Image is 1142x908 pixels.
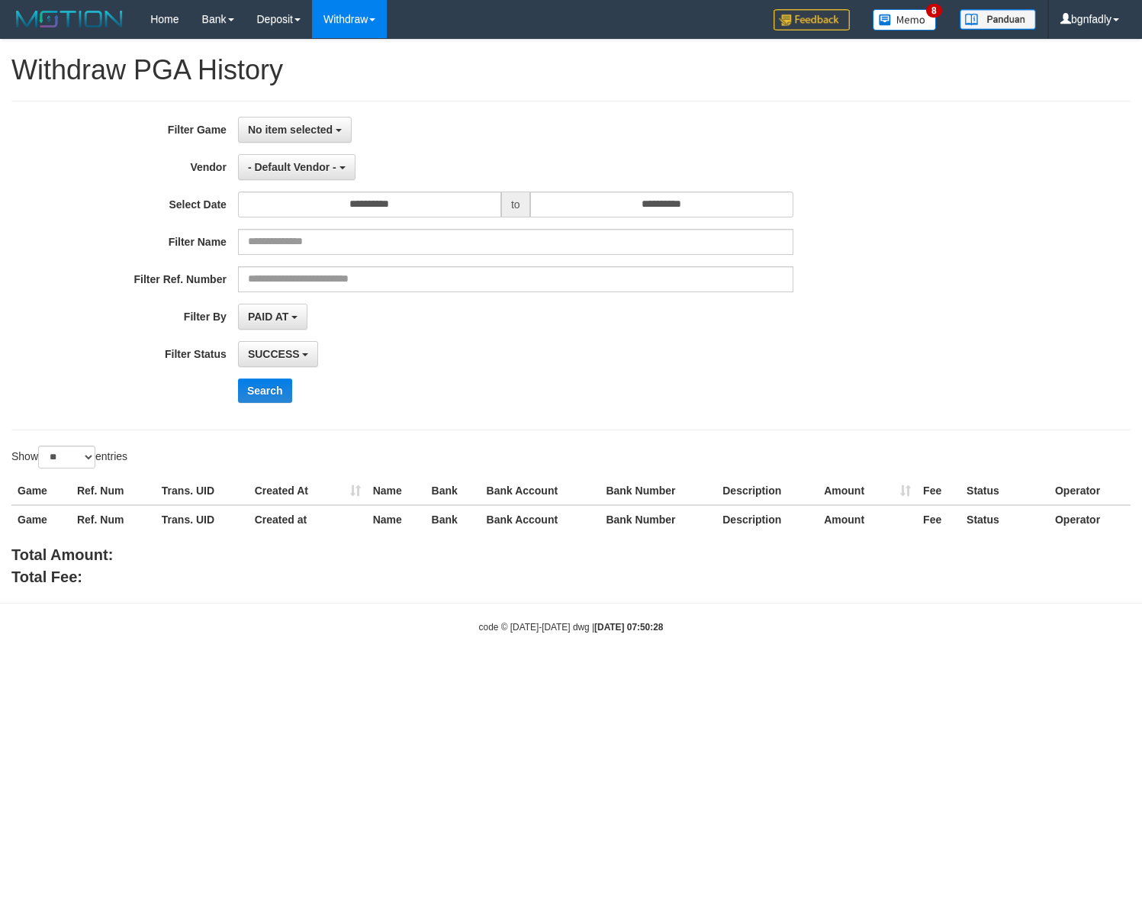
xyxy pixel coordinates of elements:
[11,8,127,31] img: MOTION_logo.png
[818,505,917,533] th: Amount
[248,124,333,136] span: No item selected
[479,622,664,633] small: code © [DATE]-[DATE] dwg |
[248,348,300,360] span: SUCCESS
[481,477,600,505] th: Bank Account
[1049,505,1131,533] th: Operator
[960,477,1049,505] th: Status
[818,477,917,505] th: Amount
[367,477,426,505] th: Name
[774,9,850,31] img: Feedback.jpg
[248,161,336,173] span: - Default Vendor -
[11,505,71,533] th: Game
[156,477,249,505] th: Trans. UID
[38,446,95,468] select: Showentries
[367,505,426,533] th: Name
[238,378,292,403] button: Search
[238,341,319,367] button: SUCCESS
[594,622,663,633] strong: [DATE] 07:50:28
[11,477,71,505] th: Game
[481,505,600,533] th: Bank Account
[238,154,355,180] button: - Default Vendor -
[600,477,716,505] th: Bank Number
[501,192,530,217] span: to
[716,505,818,533] th: Description
[960,505,1049,533] th: Status
[249,477,367,505] th: Created At
[600,505,716,533] th: Bank Number
[960,9,1036,30] img: panduan.png
[71,505,156,533] th: Ref. Num
[11,546,113,563] b: Total Amount:
[71,477,156,505] th: Ref. Num
[248,311,288,323] span: PAID AT
[238,117,352,143] button: No item selected
[926,4,942,18] span: 8
[426,477,481,505] th: Bank
[11,55,1131,85] h1: Withdraw PGA History
[917,477,960,505] th: Fee
[238,304,307,330] button: PAID AT
[1049,477,1131,505] th: Operator
[917,505,960,533] th: Fee
[156,505,249,533] th: Trans. UID
[249,505,367,533] th: Created at
[426,505,481,533] th: Bank
[873,9,937,31] img: Button%20Memo.svg
[11,446,127,468] label: Show entries
[716,477,818,505] th: Description
[11,568,82,585] b: Total Fee:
